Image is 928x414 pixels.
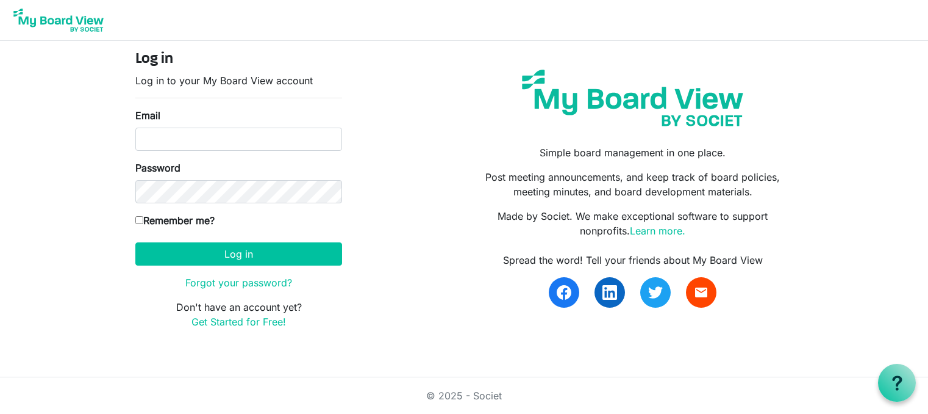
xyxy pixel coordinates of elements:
p: Don't have an account yet? [135,300,342,329]
img: facebook.svg [557,285,571,300]
div: Spread the word! Tell your friends about My Board View [473,253,793,267]
label: Password [135,161,180,175]
img: linkedin.svg [602,285,617,300]
p: Post meeting announcements, and keep track of board policies, meeting minutes, and board developm... [473,170,793,199]
input: Remember me? [135,216,143,224]
p: Made by Societ. We make exceptional software to support nonprofits. [473,209,793,238]
label: Remember me? [135,213,215,228]
img: My Board View Logo [10,5,107,35]
a: Forgot your password? [185,277,292,289]
a: Get Started for Free! [191,316,286,328]
span: email [694,285,708,300]
a: email [686,277,716,308]
img: twitter.svg [648,285,663,300]
h4: Log in [135,51,342,68]
a: Learn more. [630,225,685,237]
p: Simple board management in one place. [473,145,793,160]
a: © 2025 - Societ [426,390,502,402]
label: Email [135,108,160,123]
button: Log in [135,242,342,266]
p: Log in to your My Board View account [135,73,342,88]
img: my-board-view-societ.svg [513,60,752,136]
